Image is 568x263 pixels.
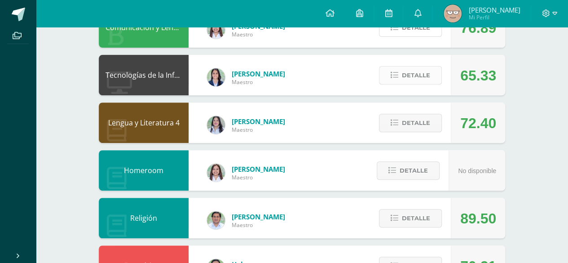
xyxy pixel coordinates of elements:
[232,69,285,78] span: [PERSON_NAME]
[460,103,496,143] div: 72.40
[207,164,225,182] img: acecb51a315cac2de2e3deefdb732c9f.png
[468,13,520,21] span: Mi Perfil
[460,8,496,48] div: 76.89
[99,55,189,95] div: Tecnologías de la Información y la Comunicación 4
[99,7,189,48] div: Comunicación y Lenguaje L3 Inglés 4
[207,68,225,86] img: 7489ccb779e23ff9f2c3e89c21f82ed0.png
[402,210,430,227] span: Detalle
[99,150,189,191] div: Homeroom
[232,78,285,86] span: Maestro
[379,114,442,132] button: Detalle
[402,115,430,131] span: Detalle
[458,167,496,174] span: No disponible
[207,21,225,39] img: acecb51a315cac2de2e3deefdb732c9f.png
[232,126,285,134] span: Maestro
[460,198,496,239] div: 89.50
[444,4,462,22] img: a691934e245c096f0520ca704d26c750.png
[232,174,285,181] span: Maestro
[379,66,442,85] button: Detalle
[379,209,442,227] button: Detalle
[402,19,430,36] span: Detalle
[232,221,285,229] span: Maestro
[99,103,189,143] div: Lengua y Literatura 4
[460,55,496,96] div: 65.33
[400,162,428,179] span: Detalle
[377,161,440,180] button: Detalle
[232,117,285,126] span: [PERSON_NAME]
[207,116,225,134] img: df6a3bad71d85cf97c4a6d1acf904499.png
[379,18,442,37] button: Detalle
[232,31,285,38] span: Maestro
[232,165,285,174] span: [PERSON_NAME]
[468,5,520,14] span: [PERSON_NAME]
[207,211,225,229] img: f767cae2d037801592f2ba1a5db71a2a.png
[99,198,189,238] div: Religión
[402,67,430,84] span: Detalle
[232,212,285,221] span: [PERSON_NAME]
